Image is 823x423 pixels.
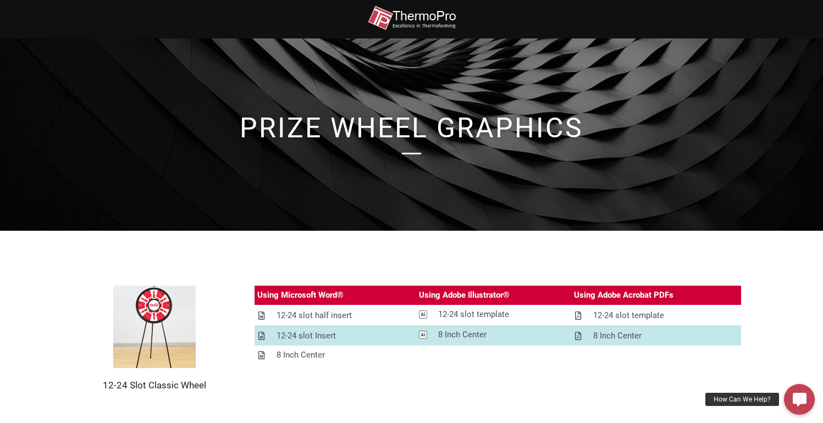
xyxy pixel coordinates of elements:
a: 12-24 slot Insert [255,326,416,346]
img: thermopro-logo-non-iso [368,5,456,30]
h2: 12-24 Slot Classic Wheel [82,379,227,391]
div: 8 Inch Center [593,329,642,343]
div: 8 Inch Center [277,348,325,362]
div: 12-24 slot template [438,308,509,321]
div: How Can We Help? [705,393,779,406]
a: 8 Inch Center [571,326,741,346]
h1: prize Wheel Graphics [98,114,725,142]
a: 8 Inch Center [255,346,416,365]
div: 12-24 slot Insert [277,329,336,343]
div: 12-24 slot template [593,309,664,322]
div: Using Adobe Acrobat PDFs [574,288,673,302]
div: 8 Inch Center [438,328,487,342]
a: 12-24 slot half insert [255,306,416,325]
a: 12-24 slot template [416,305,572,324]
div: 12-24 slot half insert [277,309,352,322]
div: Using Adobe Illustrator® [419,288,510,302]
a: 12-24 slot template [571,306,741,325]
a: 8 Inch Center [416,325,572,344]
div: Using Microsoft Word® [257,288,344,302]
a: How Can We Help? [784,384,815,415]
